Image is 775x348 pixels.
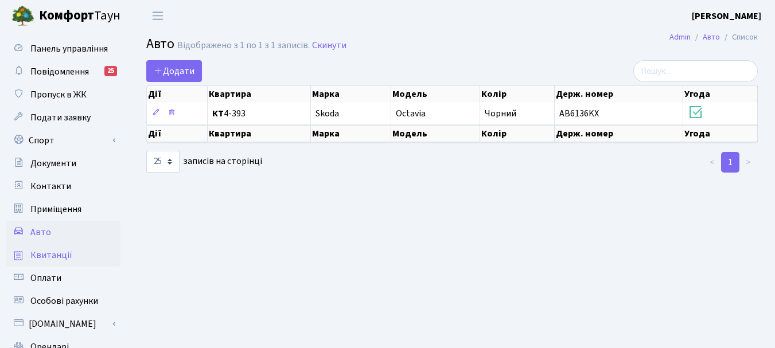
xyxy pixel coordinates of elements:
[480,125,555,142] th: Колір
[6,267,120,290] a: Оплати
[6,37,120,60] a: Панель управління
[703,31,720,43] a: Авто
[652,25,775,49] nav: breadcrumb
[559,107,599,120] span: AB6136KX
[6,106,120,129] a: Подати заявку
[6,290,120,312] a: Особові рахунки
[146,60,202,82] a: Додати
[312,40,346,51] a: Скинути
[692,10,761,22] b: [PERSON_NAME]
[143,6,172,25] button: Переключити навігацію
[692,9,761,23] a: [PERSON_NAME]
[30,272,61,284] span: Оплати
[147,125,208,142] th: Дії
[683,125,758,142] th: Угода
[555,125,683,142] th: Держ. номер
[396,107,426,120] span: Octavia
[147,86,208,102] th: Дії
[30,65,89,78] span: Повідомлення
[30,295,98,307] span: Особові рахунки
[391,86,481,102] th: Модель
[6,312,120,335] a: [DOMAIN_NAME]
[146,34,174,54] span: Авто
[720,31,758,44] li: Список
[683,86,758,102] th: Угода
[633,60,758,82] input: Пошук...
[316,107,339,120] span: Skoda
[6,221,120,244] a: Авто
[208,125,311,142] th: Квартира
[485,107,516,120] span: Чорний
[212,109,306,118] span: 4-393
[146,151,262,173] label: записів на сторінці
[311,86,391,102] th: Марка
[30,111,91,124] span: Подати заявку
[480,86,555,102] th: Колір
[11,5,34,28] img: logo.png
[208,86,311,102] th: Квартира
[30,88,87,101] span: Пропуск в ЖК
[6,60,120,83] a: Повідомлення25
[555,86,683,102] th: Держ. номер
[30,42,108,55] span: Панель управління
[30,180,71,193] span: Контакти
[146,151,180,173] select: записів на сторінці
[721,152,739,173] a: 1
[6,198,120,221] a: Приміщення
[6,175,120,198] a: Контакти
[30,249,72,261] span: Квитанції
[391,125,481,142] th: Модель
[212,107,224,120] b: КТ
[6,244,120,267] a: Квитанції
[30,226,51,238] span: Авто
[104,66,117,76] div: 25
[154,65,194,77] span: Додати
[311,125,391,142] th: Марка
[6,129,120,152] a: Спорт
[669,31,691,43] a: Admin
[177,40,310,51] div: Відображено з 1 по 1 з 1 записів.
[39,6,120,26] span: Таун
[30,157,76,170] span: Документи
[30,203,81,216] span: Приміщення
[39,6,94,25] b: Комфорт
[6,83,120,106] a: Пропуск в ЖК
[6,152,120,175] a: Документи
